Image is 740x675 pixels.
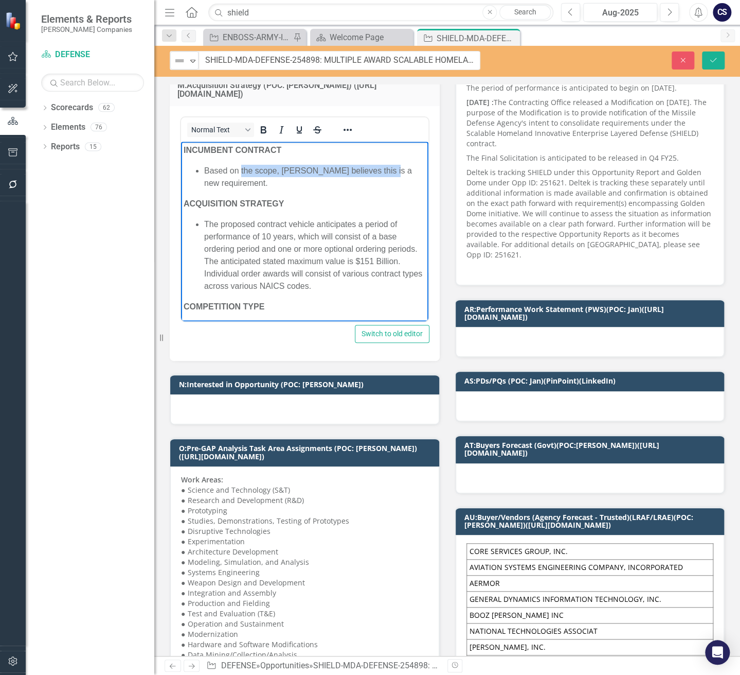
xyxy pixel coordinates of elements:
[179,380,434,388] h3: N:Interested in Opportunity (POC: [PERSON_NAME])
[466,165,714,262] p: Deltek is tracking SHIELD under this Opportunity Report and Golden Dome under Opp ID: 251621. Del...
[3,4,237,38] a: 254898: MULTIPLE AWARD SCALABLE HOMELAND INNOVATIVE ENTERPRISE LAYERED DEFENSE INDEFINITE DELIVER...
[198,51,480,70] input: This field is required
[221,661,256,670] a: DEFENSE
[466,608,713,624] td: BOOZ [PERSON_NAME] INC
[51,102,93,114] a: Scorecards
[187,123,254,137] button: Block Normal Text
[466,576,713,592] td: AERMOR
[466,624,713,639] td: NATIONAL TECHNOLOGIES ASSOCIAT
[466,95,714,151] p: The Contracting Office released a Modification on [DATE]. The purpose of the Modification is to p...
[466,639,713,655] td: [PERSON_NAME], INC.
[499,5,551,20] a: Search
[470,562,711,573] div: AVIATION SYSTEMS ENGINEERING COMPANY, INCORPORATED
[466,592,713,608] td: GENERAL DYNAMICS INFORMATION TECHNOLOGY, INC.
[466,151,714,165] p: The Final Solicitation is anticipated to be released in Q4 FY25.
[583,3,657,22] button: Aug-2025
[223,31,291,44] div: ENBOSS-ARMY-ITES3 SB-221122 (Army National Guard ENBOSS Support Service Sustainment, Enhancement,...
[464,377,719,385] h3: AS:PDs/PQs (POC: Jan)(PinPoint)(LinkedIn)
[206,31,291,44] a: ENBOSS-ARMY-ITES3 SB-221122 (Army National Guard ENBOSS Support Service Sustainment, Enhancement,...
[273,123,290,137] button: Italic
[437,32,517,45] div: SHIELD-MDA-DEFENSE-254898: MULTIPLE AWARD SCALABLE HOMELAND INNOVATIVE ENTERPRISE LAYERED DEFENSE...
[41,25,132,33] small: [PERSON_NAME] Companies
[355,325,429,343] button: Switch to old editor
[464,513,719,529] h3: AU:Buyer/Vendors (Agency Forecast - Trusted)(LRAF/LRAE)(POC:[PERSON_NAME])([URL][DOMAIN_NAME])
[191,126,242,134] span: Normal Text
[464,441,719,457] h3: AT:Buyers Forecast (Govt)(POC:[PERSON_NAME])([URL][DOMAIN_NAME])
[3,48,245,97] p: The Department of Defense (DoD), Missile Defense Agency (MDA), has a requirement for Multiple Awa...
[466,81,714,95] p: The period of performance is anticipated to begin on [DATE].
[51,141,80,153] a: Reports
[255,123,272,137] button: Bold
[23,126,245,237] p: The Missile Defense Agency (MDA) requires an advanced, multi-domain defense system capable of det...
[181,475,223,484] strong: Work Areas:
[91,123,107,132] div: 76
[705,640,730,665] div: Open Intercom Messenger
[339,123,356,137] button: Reveal or hide additional toolbar items
[173,55,186,67] img: Not Defined
[466,655,713,671] td: MANTECH SYSTEMS ENGINEERING CO
[466,544,713,560] td: CORE SERVICES GROUP, INC.
[260,661,309,670] a: Opportunities
[309,123,326,137] button: Strikethrough
[313,31,410,44] a: Welcome Page
[464,305,719,321] h3: AR:Performance Work Statement (PWS)(POC: Jan)([URL][DOMAIN_NAME])
[177,81,432,99] h3: M:Acquisition Strategy (POC: [PERSON_NAME]) ([URL][DOMAIN_NAME])
[330,31,410,44] div: Welcome Page
[98,103,115,112] div: 62
[41,49,144,61] a: DEFENSE
[587,7,654,19] div: Aug-2025
[713,3,731,22] button: CS
[85,142,101,151] div: 15
[466,97,494,107] strong: [DATE] :
[41,13,132,25] span: Elements & Reports
[208,4,553,22] input: Search ClearPoint...
[41,74,144,92] input: Search Below...
[181,142,428,321] iframe: Rich Text Area
[51,122,85,133] a: Elements
[3,107,69,116] strong: REQUIREMENTS
[179,444,434,460] h3: O:Pre-GAP Analysis Task Area Assignments (POC: [PERSON_NAME])([URL][DOMAIN_NAME])
[206,660,439,672] div: » »
[5,12,23,30] img: ClearPoint Strategy
[291,123,308,137] button: Underline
